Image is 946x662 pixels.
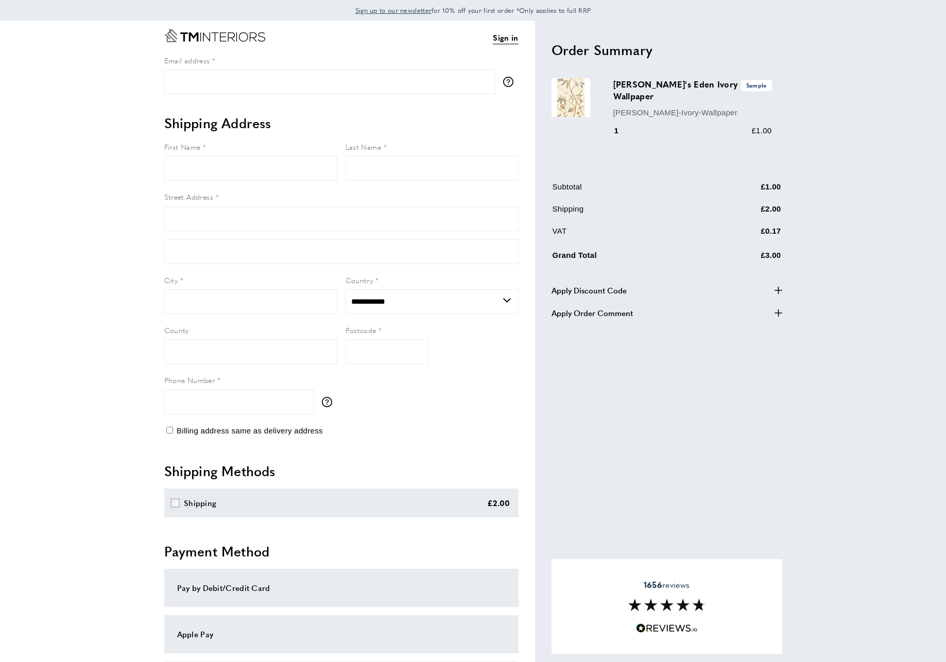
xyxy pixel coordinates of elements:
[322,397,337,407] button: More information
[493,31,518,44] a: Sign in
[177,582,506,594] div: Pay by Debit/Credit Card
[177,628,506,640] div: Apple Pay
[553,181,709,201] td: Subtotal
[644,580,690,590] span: reviews
[164,142,201,152] span: First Name
[164,29,265,42] a: Go to Home page
[164,375,215,385] span: Phone Number
[164,191,214,202] span: Street Address
[628,599,706,611] img: Reviews section
[613,125,633,137] div: 1
[503,77,519,87] button: More information
[553,203,709,223] td: Shipping
[636,623,698,633] img: Reviews.io 5 stars
[487,497,510,509] div: £2.00
[164,462,519,480] h2: Shipping Methods
[710,181,781,201] td: £1.00
[644,579,662,590] strong: 1656
[164,114,519,132] h2: Shipping Address
[177,426,323,435] span: Billing address same as delivery address
[355,6,432,15] span: Sign up to our newsletter
[552,284,627,297] span: Apply Discount Code
[166,427,173,433] input: Billing address same as delivery address
[355,6,591,15] span: for 10% off your first order *Only applies to full RRP
[552,307,633,319] span: Apply Order Comment
[164,325,189,335] span: County
[741,80,772,91] span: Sample
[184,497,216,509] div: Shipping
[710,225,781,245] td: £0.17
[355,5,432,15] a: Sign up to our newsletter
[710,247,781,269] td: £3.00
[552,41,782,59] h2: Order Summary
[710,203,781,223] td: £2.00
[346,325,376,335] span: Postcode
[164,55,210,65] span: Email address
[613,107,772,119] p: [PERSON_NAME]-Ivory-Wallpaper
[552,78,590,117] img: Adam's Eden Ivory Wallpaper
[164,542,519,561] h2: Payment Method
[346,142,382,152] span: Last Name
[553,247,709,269] td: Grand Total
[164,275,178,285] span: City
[613,78,772,102] h3: [PERSON_NAME]'s Eden Ivory Wallpaper
[553,225,709,245] td: VAT
[751,126,771,135] span: £1.00
[346,275,373,285] span: Country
